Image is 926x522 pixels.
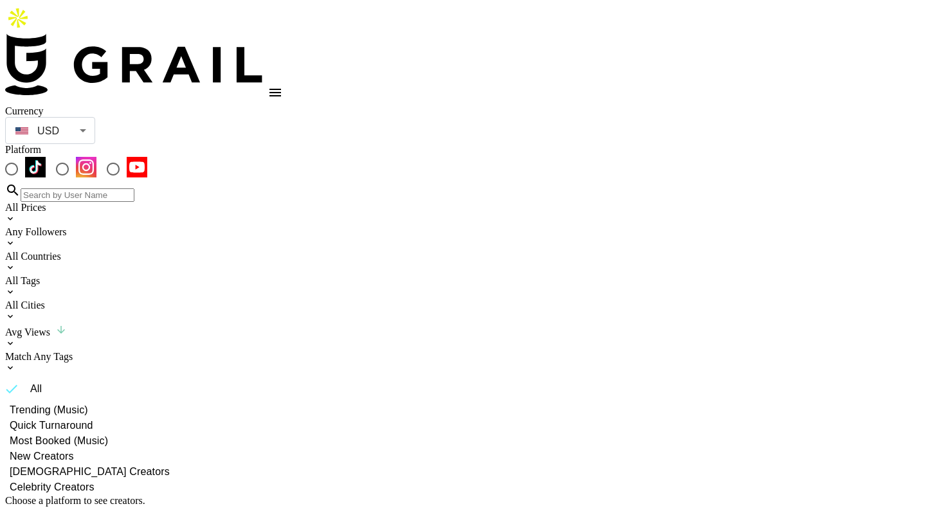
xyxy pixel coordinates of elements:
span: Quick Turnaround [10,418,93,433]
div: All Cities [5,300,921,311]
div: Match Any Tags [5,351,921,363]
div: All Tags [5,275,921,287]
div: All Prices [5,202,921,213]
input: Search by User Name [21,188,134,202]
img: Instagram [76,157,96,177]
span: All [30,381,42,397]
div: Currency [5,105,95,117]
img: Grail Talent [5,33,262,95]
img: TikTok [25,157,46,177]
span: Most Booked (Music) [10,433,108,449]
span: [DEMOGRAPHIC_DATA] Creators [10,464,170,480]
span: Trending (Music) [10,402,88,418]
div: Any Followers [5,226,921,238]
div: Avg Views [5,324,921,338]
div: Platform [5,144,921,156]
div: All Countries [5,251,921,262]
div: USD [8,120,93,142]
img: YouTube [127,157,147,177]
span: New Creators [10,449,74,464]
img: Apollo.io [5,5,31,31]
button: open drawer [262,80,288,105]
span: Celebrity Creators [10,480,95,495]
div: Choose a platform to see creators. [5,495,921,507]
